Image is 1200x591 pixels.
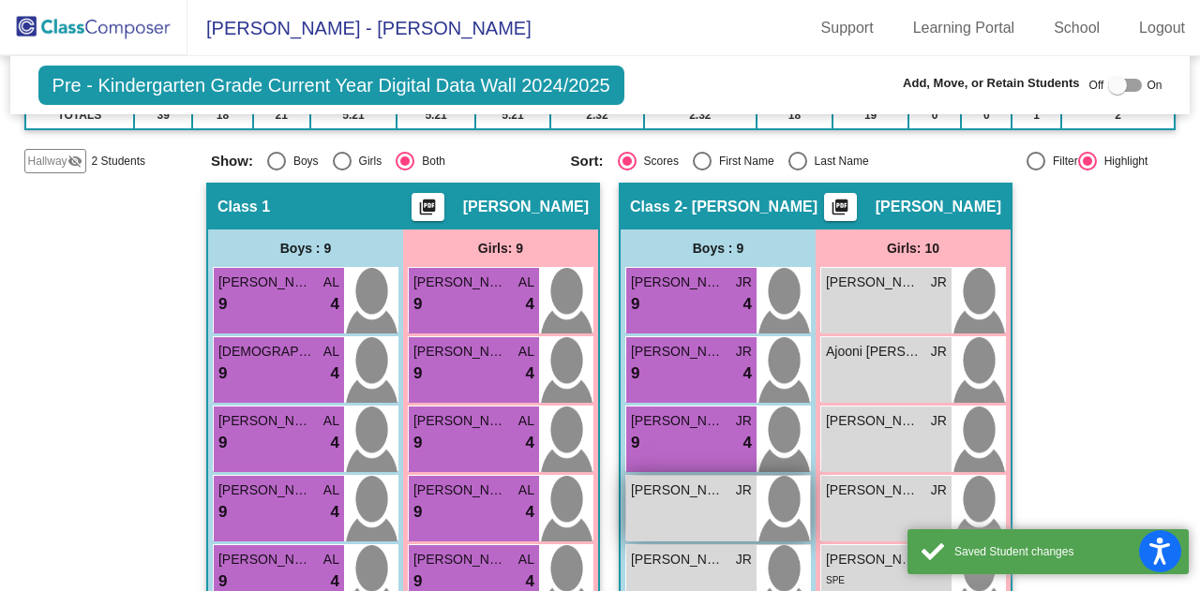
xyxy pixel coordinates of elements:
span: 9 [413,292,422,317]
span: On [1147,77,1162,94]
mat-icon: picture_as_pdf [829,198,851,224]
mat-icon: visibility_off [67,154,82,169]
span: JR [736,342,752,362]
div: Boys : 9 [621,229,816,267]
span: AL [518,480,534,500]
div: Highlight [1097,153,1148,170]
span: Show: [211,153,253,170]
a: School [1039,13,1115,43]
span: AL [323,411,339,431]
span: [PERSON_NAME] [218,273,312,292]
mat-radio-group: Select an option [211,152,557,170]
td: 0 [961,101,1012,129]
td: 2.32 [644,101,757,129]
span: AL [518,550,534,569]
span: [PERSON_NAME] [413,342,507,362]
span: AL [518,342,534,362]
span: 4 [331,292,339,317]
div: Saved Student changes [954,543,1175,560]
span: [PERSON_NAME] [413,273,507,292]
span: AL [323,273,339,292]
div: Filter [1045,153,1078,170]
span: JR [931,273,947,292]
span: 4 [526,362,534,386]
span: [PERSON_NAME] [413,550,507,569]
mat-icon: picture_as_pdf [416,198,439,224]
a: Logout [1124,13,1200,43]
span: AL [518,273,534,292]
td: 18 [192,101,252,129]
span: [DEMOGRAPHIC_DATA][PERSON_NAME] [218,342,312,362]
span: Off [1089,77,1104,94]
span: [PERSON_NAME] [826,480,920,500]
span: SPE [826,575,845,585]
span: 4 [331,362,339,386]
td: 39 [134,101,192,129]
span: [PERSON_NAME] [631,550,725,569]
span: [PERSON_NAME] [413,411,507,431]
span: 9 [218,292,227,317]
a: Support [806,13,889,43]
span: [PERSON_NAME] [631,273,725,292]
div: Girls: 10 [816,229,1011,267]
div: Both [414,153,445,170]
span: Add, Move, or Retain Students [903,74,1080,93]
span: [PERSON_NAME] [631,342,725,362]
td: 19 [832,101,908,129]
td: 5.21 [475,101,550,129]
span: [PERSON_NAME] [218,550,312,569]
td: 5.21 [310,101,397,129]
span: 4 [743,362,752,386]
span: 4 [743,292,752,317]
td: 21 [253,101,310,129]
span: AL [323,480,339,500]
td: 18 [757,101,832,129]
span: Sort: [571,153,604,170]
div: Girls [352,153,382,170]
span: [PERSON_NAME] [876,198,1001,216]
button: Print Students Details [824,193,857,221]
span: JR [931,411,947,431]
span: 4 [743,431,752,455]
td: 1 [1012,101,1061,129]
span: 4 [526,500,534,525]
span: Pre - Kindergarten Grade Current Year Digital Data Wall 2024/2025 [38,66,624,105]
span: JR [931,342,947,362]
span: 9 [413,362,422,386]
span: [PERSON_NAME] [218,480,312,500]
span: JR [736,273,752,292]
span: Class 1 [217,198,270,216]
span: [PERSON_NAME] - [PERSON_NAME] [187,13,532,43]
button: Print Students Details [412,193,444,221]
span: JR [736,411,752,431]
span: 2 Students [92,153,145,170]
span: 9 [218,500,227,525]
td: 2.32 [550,101,644,129]
span: - [PERSON_NAME] [682,198,817,216]
mat-radio-group: Select an option [571,152,917,170]
span: AL [323,550,339,569]
span: Ajooni [PERSON_NAME] [826,342,920,362]
td: 0 [908,101,961,129]
span: 9 [218,431,227,455]
span: 9 [413,431,422,455]
span: JR [931,480,947,500]
span: AL [323,342,339,362]
span: Hallway [28,153,67,170]
a: Learning Portal [898,13,1030,43]
span: AL [518,411,534,431]
div: Boys : 9 [208,229,403,267]
td: 2 [1061,101,1175,129]
span: 4 [526,431,534,455]
span: [PERSON_NAME] [631,480,725,500]
span: 9 [413,500,422,525]
span: [PERSON_NAME] [826,411,920,431]
div: Girls: 9 [403,229,598,267]
span: 9 [631,362,639,386]
span: Class 2 [630,198,682,216]
span: [PERSON_NAME] [463,198,589,216]
span: [PERSON_NAME] [826,273,920,292]
span: [PERSON_NAME] [413,480,507,500]
div: First Name [712,153,774,170]
span: JR [736,550,752,569]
